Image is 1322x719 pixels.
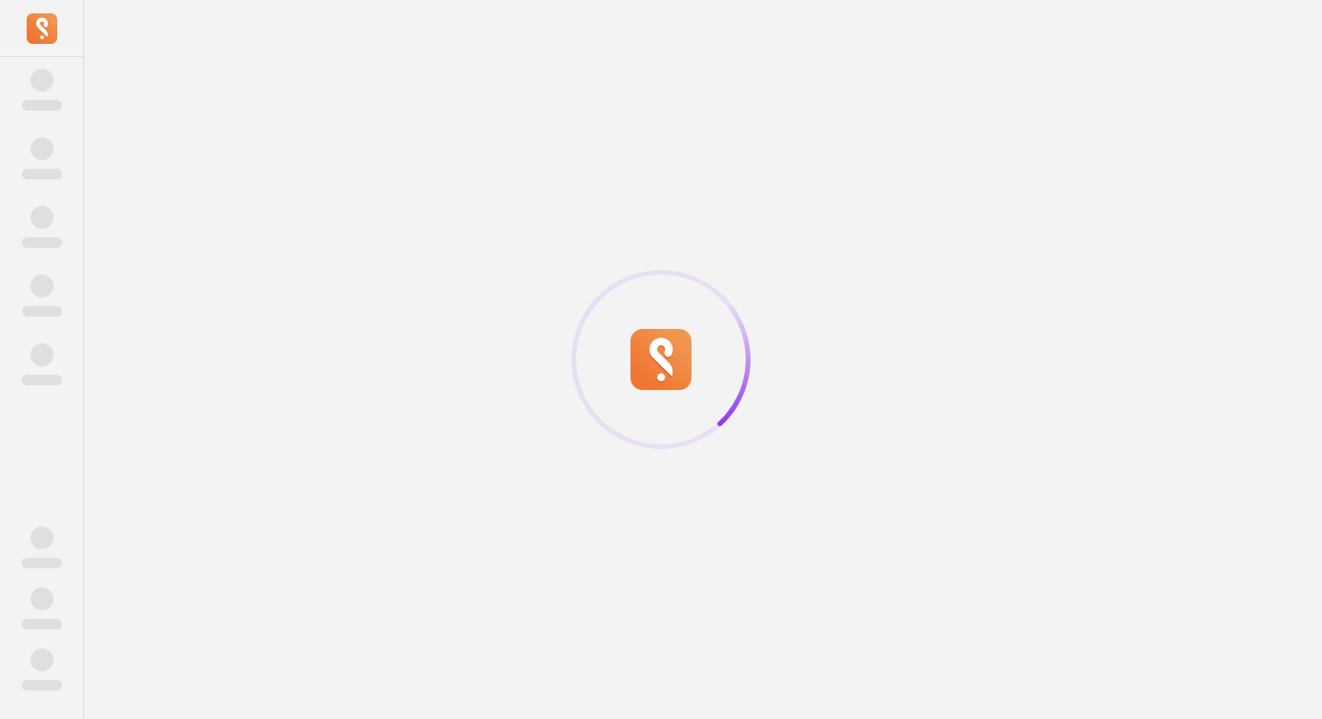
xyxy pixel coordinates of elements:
span: ‌ [31,137,53,160]
span: ‌ [31,587,53,610]
span: ‌ [22,558,62,568]
span: ‌ [31,648,53,671]
span: ‌ [22,619,62,629]
span: ‌ [31,69,53,92]
span: ‌ [22,100,62,111]
span: ‌ [22,237,62,248]
span: ‌ [22,306,62,317]
span: ‌ [31,275,53,298]
span: ‌ [22,375,62,385]
span: ‌ [22,169,62,179]
span: ‌ [31,526,53,549]
span: ‌ [22,680,62,690]
span: ‌ [31,206,53,229]
span: ‌ [31,343,53,366]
